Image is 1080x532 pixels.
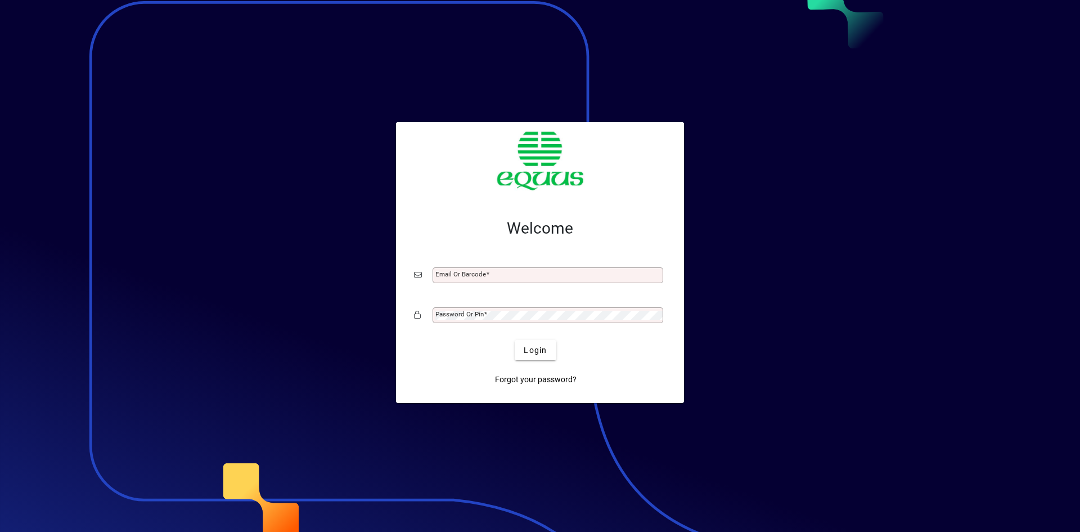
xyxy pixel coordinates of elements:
mat-label: Email or Barcode [435,270,486,278]
span: Forgot your password? [495,374,577,386]
span: Login [524,345,547,356]
button: Login [515,340,556,360]
a: Forgot your password? [490,369,581,390]
h2: Welcome [414,219,666,238]
mat-label: Password or Pin [435,310,484,318]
